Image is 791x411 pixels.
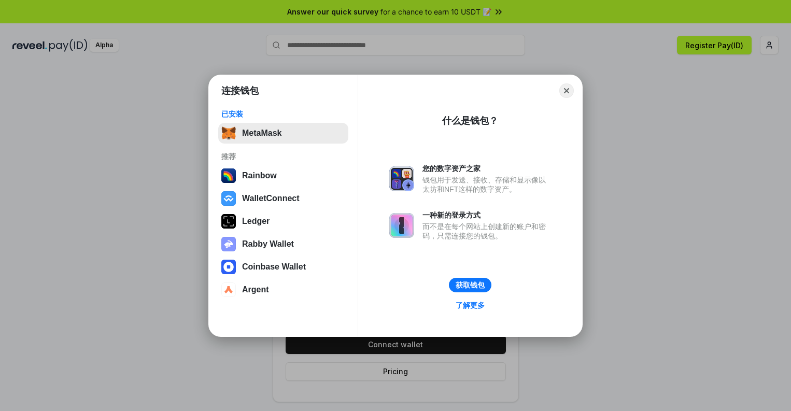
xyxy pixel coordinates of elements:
img: svg+xml,%3Csvg%20xmlns%3D%22http%3A%2F%2Fwww.w3.org%2F2000%2Fsvg%22%20width%3D%2228%22%20height%3... [221,214,236,229]
button: Ledger [218,211,348,232]
button: 获取钱包 [449,278,491,292]
div: 而不是在每个网站上创建新的账户和密码，只需连接您的钱包。 [422,222,551,240]
img: svg+xml,%3Csvg%20xmlns%3D%22http%3A%2F%2Fwww.w3.org%2F2000%2Fsvg%22%20fill%3D%22none%22%20viewBox... [389,166,414,191]
button: Argent [218,279,348,300]
div: 一种新的登录方式 [422,210,551,220]
button: MetaMask [218,123,348,144]
div: MetaMask [242,129,281,138]
button: Rainbow [218,165,348,186]
img: svg+xml,%3Csvg%20width%3D%2228%22%20height%3D%2228%22%20viewBox%3D%220%200%2028%2028%22%20fill%3D... [221,260,236,274]
button: WalletConnect [218,188,348,209]
button: Close [559,83,574,98]
div: 获取钱包 [456,280,485,290]
div: Rainbow [242,171,277,180]
div: 什么是钱包？ [442,115,498,127]
div: Argent [242,285,269,294]
button: Rabby Wallet [218,234,348,254]
img: svg+xml,%3Csvg%20width%3D%2228%22%20height%3D%2228%22%20viewBox%3D%220%200%2028%2028%22%20fill%3D... [221,191,236,206]
img: svg+xml,%3Csvg%20width%3D%2228%22%20height%3D%2228%22%20viewBox%3D%220%200%2028%2028%22%20fill%3D... [221,282,236,297]
div: 您的数字资产之家 [422,164,551,173]
img: svg+xml,%3Csvg%20xmlns%3D%22http%3A%2F%2Fwww.w3.org%2F2000%2Fsvg%22%20fill%3D%22none%22%20viewBox... [221,237,236,251]
div: 了解更多 [456,301,485,310]
div: Coinbase Wallet [242,262,306,272]
img: svg+xml,%3Csvg%20fill%3D%22none%22%20height%3D%2233%22%20viewBox%3D%220%200%2035%2033%22%20width%... [221,126,236,140]
div: Rabby Wallet [242,239,294,249]
div: 推荐 [221,152,345,161]
div: 已安装 [221,109,345,119]
img: svg+xml,%3Csvg%20xmlns%3D%22http%3A%2F%2Fwww.w3.org%2F2000%2Fsvg%22%20fill%3D%22none%22%20viewBox... [389,213,414,238]
button: Coinbase Wallet [218,257,348,277]
div: WalletConnect [242,194,300,203]
div: Ledger [242,217,270,226]
a: 了解更多 [449,299,491,312]
img: svg+xml,%3Csvg%20width%3D%22120%22%20height%3D%22120%22%20viewBox%3D%220%200%20120%20120%22%20fil... [221,168,236,183]
h1: 连接钱包 [221,84,259,97]
div: 钱包用于发送、接收、存储和显示像以太坊和NFT这样的数字资产。 [422,175,551,194]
